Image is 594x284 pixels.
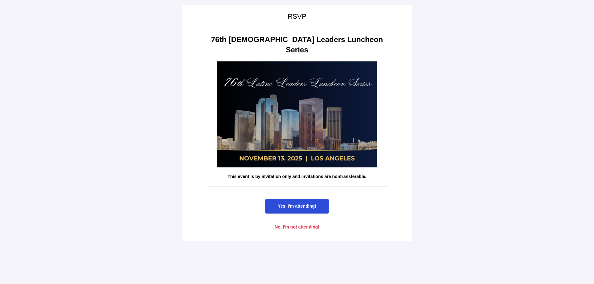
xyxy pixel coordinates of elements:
strong: 76th [DEMOGRAPHIC_DATA] Leaders Luncheon Series [211,35,383,54]
span: Yes, I'm attending! [278,204,316,209]
a: No, I'm not attending! [262,220,332,234]
a: Yes, I'm attending! [265,199,329,214]
span: No, I'm not attending! [275,224,319,229]
table: divider [207,186,388,186]
strong: This event is by invitation only and invitations are nontransferable. [228,174,366,179]
span: RSVP [288,12,307,20]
